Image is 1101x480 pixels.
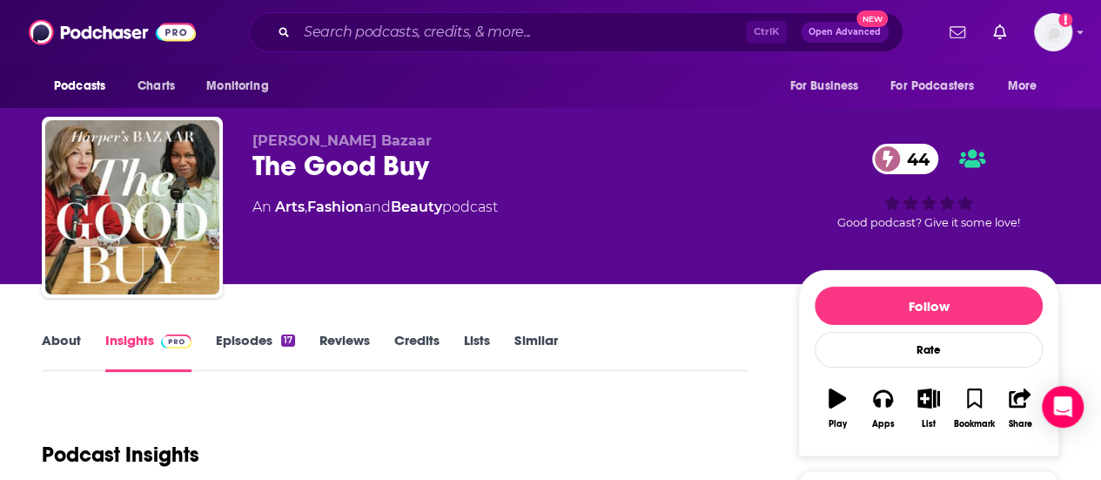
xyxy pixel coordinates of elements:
a: Arts [275,199,305,215]
button: Open AdvancedNew [801,22,889,43]
img: Podchaser - Follow, Share and Rate Podcasts [29,16,196,49]
a: Beauty [391,199,442,215]
button: Play [815,377,860,440]
span: For Business [789,74,858,98]
div: Search podcasts, credits, & more... [249,12,903,52]
div: List [922,419,936,429]
svg: Add a profile image [1058,13,1072,27]
span: Monitoring [206,74,268,98]
button: Follow [815,287,1043,325]
button: open menu [879,70,999,103]
div: 17 [281,335,295,347]
a: Episodes17 [216,332,295,372]
a: Show notifications dropdown [943,17,972,47]
div: Rate [815,332,1043,368]
span: and [364,199,391,215]
a: Similar [514,332,557,372]
span: More [1008,74,1037,98]
img: Podchaser Pro [161,335,191,348]
button: open menu [996,70,1059,103]
span: Podcasts [54,74,105,98]
input: Search podcasts, credits, & more... [297,18,746,46]
span: 44 [890,144,938,174]
a: About [42,332,81,372]
span: For Podcasters [890,74,974,98]
span: [PERSON_NAME] Bazaar [252,132,432,149]
div: Apps [872,419,895,429]
span: New [856,10,888,27]
span: , [305,199,307,215]
a: Show notifications dropdown [986,17,1013,47]
div: Share [1008,419,1031,429]
a: Credits [394,332,440,372]
button: open menu [42,70,128,103]
img: The Good Buy [45,120,219,294]
button: open menu [777,70,880,103]
a: InsightsPodchaser Pro [105,332,191,372]
div: An podcast [252,197,498,218]
h1: Podcast Insights [42,442,199,468]
div: Open Intercom Messenger [1042,386,1084,428]
a: Fashion [307,199,364,215]
button: Share [997,377,1043,440]
button: Apps [860,377,905,440]
button: Bookmark [951,377,997,440]
img: User Profile [1034,13,1072,51]
a: Lists [464,332,490,372]
button: open menu [194,70,291,103]
span: Open Advanced [809,28,881,37]
a: Charts [126,70,185,103]
button: List [906,377,951,440]
span: Logged in as AtriaBooks [1034,13,1072,51]
a: 44 [872,144,938,174]
button: Show profile menu [1034,13,1072,51]
div: Play [829,419,847,429]
span: Ctrl K [746,21,787,44]
div: 44Good podcast? Give it some love! [798,132,1059,240]
span: Good podcast? Give it some love! [837,216,1020,229]
div: Bookmark [954,419,995,429]
span: Charts [138,74,175,98]
a: Reviews [319,332,370,372]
